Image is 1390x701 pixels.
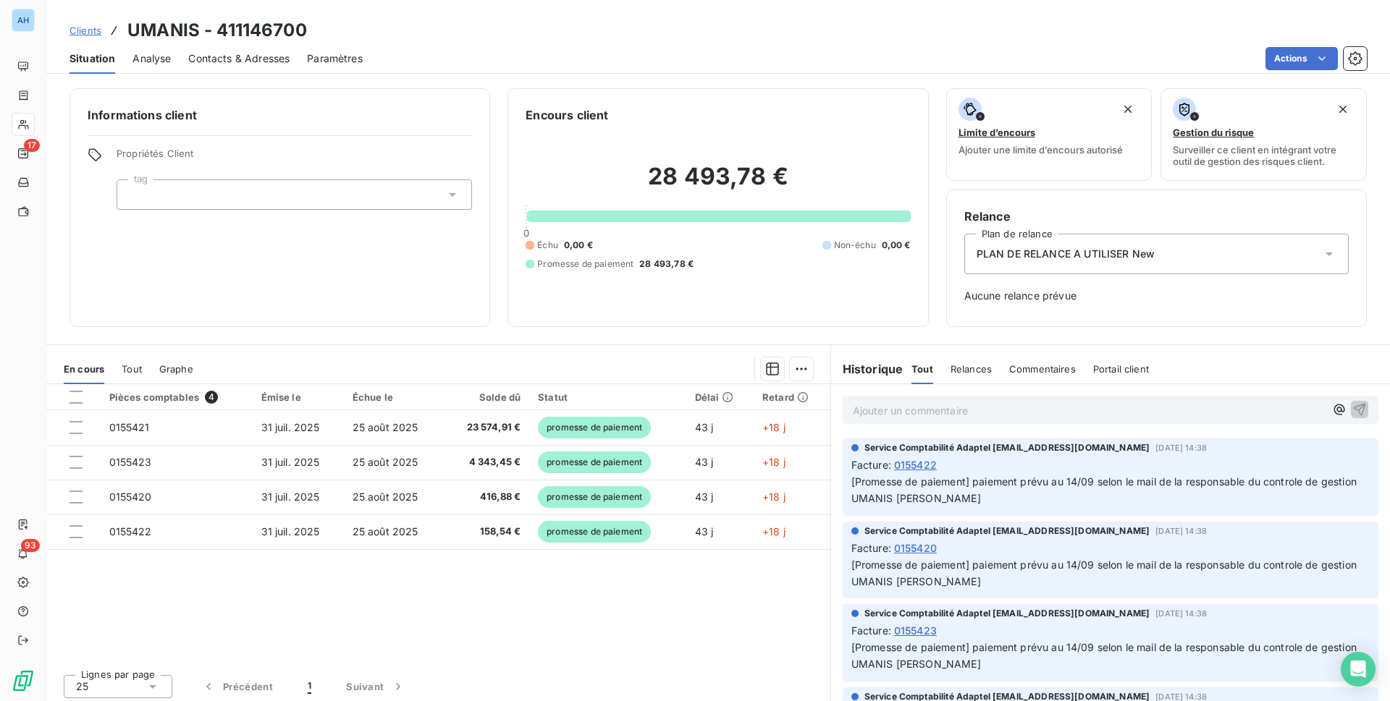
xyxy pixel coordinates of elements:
span: Tout [911,363,933,375]
span: [DATE] 14:38 [1155,609,1207,618]
span: 43 j [695,490,714,503]
span: Gestion du risque [1173,127,1254,138]
div: Statut [538,391,677,403]
span: +18 j [762,421,785,433]
span: [DATE] 14:38 [1155,692,1207,701]
span: promesse de paiement [538,486,651,508]
span: Aucune relance prévue [964,289,1349,303]
span: 28 493,78 € [639,258,694,271]
div: Solde dû [452,391,521,403]
span: Limite d’encours [959,127,1035,138]
span: 23 574,91 € [452,420,521,435]
span: Non-échu [834,239,876,252]
span: 31 juil. 2025 [261,456,320,468]
span: Paramètres [307,51,363,66]
span: 0155423 [109,456,152,468]
div: Retard [762,391,822,403]
span: 0155421 [109,421,150,433]
span: 0,00 € [564,239,593,252]
span: Propriétés Client [117,148,472,168]
span: Analyse [132,51,171,66]
span: PLAN DE RELANCE A UTILISER New [977,247,1155,261]
span: 0155423 [894,623,937,638]
span: En cours [64,363,104,375]
span: [Promesse de paiement] paiement prévu au 14/09 selon le mail de la responsable du controle de ges... [851,475,1360,504]
span: 0 [523,227,529,239]
span: 43 j [695,421,714,433]
span: Tout [122,363,142,375]
span: +18 j [762,525,785,538]
span: 25 août 2025 [353,456,418,468]
button: Actions [1265,47,1338,70]
span: Service Comptabilité Adaptel [EMAIL_ADDRESS][DOMAIN_NAME] [864,441,1150,454]
span: Graphe [159,363,193,375]
span: promesse de paiement [538,521,651,543]
span: Clients [69,25,101,36]
span: 0155420 [894,540,937,556]
span: [DATE] 14:38 [1155,443,1207,452]
span: Relances [951,363,992,375]
span: 31 juil. 2025 [261,490,320,503]
span: 4 [205,391,218,404]
span: Ajouter une limite d’encours autorisé [959,144,1123,156]
span: 25 [76,679,88,694]
span: Échu [537,239,558,252]
div: AH [12,9,35,32]
h6: Historique [831,360,903,378]
span: +18 j [762,490,785,503]
div: Échue le [353,391,435,403]
span: 31 juil. 2025 [261,525,320,538]
span: 31 juil. 2025 [261,421,320,433]
span: 25 août 2025 [353,421,418,433]
h6: Relance [964,208,1349,225]
span: 0,00 € [882,239,911,252]
span: 1 [308,679,311,694]
h2: 28 493,78 € [526,162,910,205]
span: Service Comptabilité Adaptel [EMAIL_ADDRESS][DOMAIN_NAME] [864,524,1150,538]
span: +18 j [762,456,785,468]
a: Clients [69,23,101,38]
span: Portail client [1093,363,1149,375]
span: Facture : [851,623,891,638]
span: 0155422 [894,457,937,472]
div: Pièces comptables [109,391,244,404]
span: Surveiller ce client en intégrant votre outil de gestion des risques client. [1173,144,1355,167]
span: 4 343,45 € [452,455,521,470]
span: 17 [24,139,40,152]
span: 43 j [695,525,714,538]
div: Délai [695,391,745,403]
h6: Encours client [526,106,608,124]
span: [Promesse de paiement] paiement prévu au 14/09 selon le mail de la responsable du controle de ges... [851,558,1360,587]
span: 25 août 2025 [353,525,418,538]
span: Contacts & Adresses [188,51,290,66]
span: promesse de paiement [538,417,651,438]
span: Service Comptabilité Adaptel [EMAIL_ADDRESS][DOMAIN_NAME] [864,607,1150,620]
span: 158,54 € [452,524,521,539]
span: [Promesse de paiement] paiement prévu au 14/09 selon le mail de la responsable du controle de ges... [851,641,1360,670]
button: Gestion du risqueSurveiller ce client en intégrant votre outil de gestion des risques client. [1161,88,1367,181]
span: 0155420 [109,490,152,503]
span: Facture : [851,540,891,556]
h3: UMANIS - 411146700 [127,17,307,43]
h6: Informations client [88,106,472,124]
span: 416,88 € [452,490,521,504]
span: 43 j [695,456,714,468]
span: [DATE] 14:38 [1155,527,1207,535]
span: Situation [69,51,115,66]
span: Facture : [851,457,891,472]
div: Open Intercom Messenger [1341,652,1376,687]
span: 93 [21,539,40,552]
div: Émise le [261,391,335,403]
span: Commentaires [1009,363,1076,375]
span: 25 août 2025 [353,490,418,503]
img: Logo LeanPay [12,669,35,692]
span: 0155422 [109,525,152,538]
span: Promesse de paiement [537,258,633,271]
button: Limite d’encoursAjouter une limite d’encours autorisé [946,88,1153,181]
input: Ajouter une valeur [129,188,140,201]
span: promesse de paiement [538,451,651,473]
